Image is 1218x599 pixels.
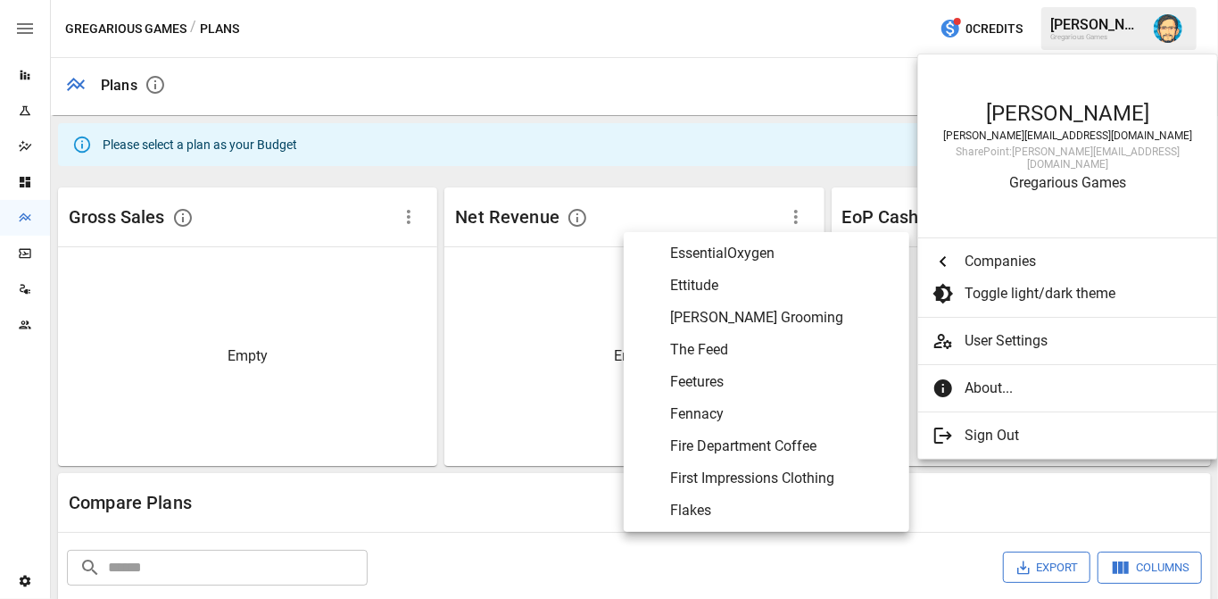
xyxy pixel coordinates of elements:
span: Flakes [670,500,895,521]
span: EssentialOxygen [670,243,895,264]
span: Fire Department Coffee [670,436,895,457]
span: About... [965,378,1189,399]
span: Fennacy [670,403,895,425]
span: Feetures [670,371,895,393]
div: Gregarious Games [936,174,1199,191]
div: SharePoint: [PERSON_NAME][EMAIL_ADDRESS][DOMAIN_NAME] [936,146,1199,171]
span: Companies [965,251,1189,272]
span: Toggle light/dark theme [965,283,1189,304]
div: [PERSON_NAME][EMAIL_ADDRESS][DOMAIN_NAME] [936,129,1199,142]
div: [PERSON_NAME] [936,101,1199,126]
span: User Settings [965,330,1203,352]
span: [PERSON_NAME] Grooming [670,307,895,329]
span: Ettitude [670,275,895,296]
span: Sign Out [965,425,1189,446]
span: The Feed [670,339,895,361]
span: First Impressions Clothing [670,468,895,489]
